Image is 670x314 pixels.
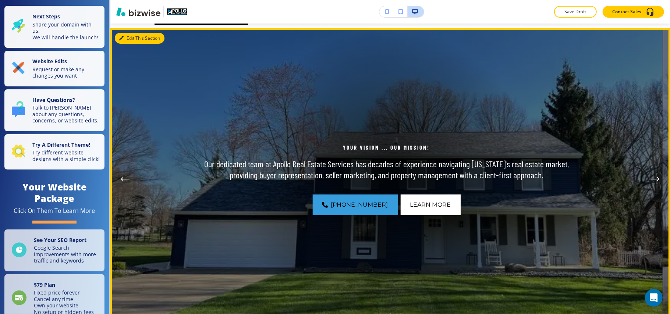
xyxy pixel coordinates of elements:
strong: Next Steps [32,13,60,20]
p: Our dedicated team at Apollo Real Estate Services has decades of experience navigating [US_STATE]... [196,158,577,181]
p: Contact Sales [612,8,641,15]
div: Next Slide [648,166,663,192]
p: Try different website designs with a simple click! [32,149,100,162]
p: Request or make any changes you want [32,66,100,79]
button: Previous Hero Image [118,172,132,186]
div: Open Intercom Messenger [645,289,663,307]
p: Your Vision ... Our Mission! [196,143,577,152]
strong: See Your SEO Report [34,236,86,243]
div: Click On Them To Learn More [14,207,95,215]
p: Share your domain with us. We will handle the launch! [32,21,100,41]
img: Bizwise Logo [116,7,160,16]
button: Next Hero Image [648,172,663,186]
img: Your Logo [167,8,187,15]
div: Previous Slide [118,166,132,192]
strong: Have Questions? [32,96,75,103]
p: Google Search improvements with more traffic and keywords [34,245,100,264]
a: [PHONE_NUMBER] [313,195,398,215]
a: See Your SEO ReportGoogle Search improvements with more traffic and keywords [4,229,104,271]
button: Have Questions?Talk to [PERSON_NAME] about any questions, concerns, or website edits. [4,89,104,131]
span: Learn More [410,200,451,209]
button: Next StepsShare your domain with us.We will handle the launch! [4,6,104,48]
h4: Your Website Package [4,181,104,204]
button: Edit This Section [115,33,164,44]
strong: $ 79 Plan [34,281,55,288]
button: Learn More [401,195,461,215]
p: Save Draft [564,8,587,15]
button: Try A Different Theme!Try different website designs with a simple click! [4,134,104,170]
span: [PHONE_NUMBER] [331,200,388,209]
button: Save Draft [554,6,597,18]
strong: Try A Different Theme! [32,141,90,148]
button: Website EditsRequest or make any changes you want [4,51,104,86]
strong: Website Edits [32,58,67,65]
button: Contact Sales [603,6,664,18]
p: Talk to [PERSON_NAME] about any questions, concerns, or website edits. [32,104,100,124]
